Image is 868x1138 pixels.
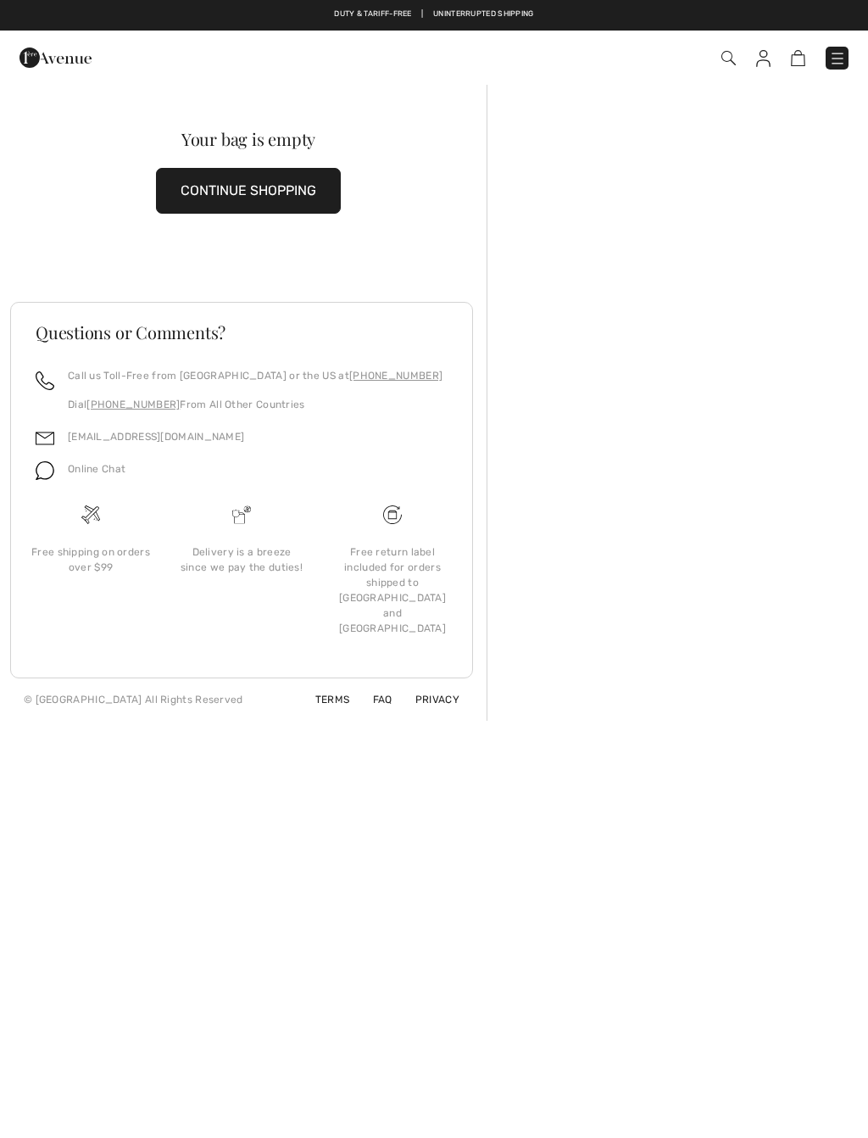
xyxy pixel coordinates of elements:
[232,505,251,524] img: Delivery is a breeze since we pay the duties!
[24,692,243,707] div: © [GEOGRAPHIC_DATA] All Rights Reserved
[19,41,92,75] img: 1ère Avenue
[383,505,402,524] img: Free shipping on orders over $99
[34,131,463,148] div: Your bag is empty
[349,370,442,382] a: [PHONE_NUMBER]
[36,461,54,480] img: chat
[86,399,180,410] a: [PHONE_NUMBER]
[295,694,350,706] a: Terms
[331,544,454,636] div: Free return label included for orders shipped to [GEOGRAPHIC_DATA] and [GEOGRAPHIC_DATA]
[68,463,125,475] span: Online Chat
[36,324,448,341] h3: Questions or Comments?
[68,368,442,383] p: Call us Toll-Free from [GEOGRAPHIC_DATA] or the US at
[721,51,736,65] img: Search
[756,50,771,67] img: My Info
[791,50,805,66] img: Shopping Bag
[36,429,54,448] img: email
[156,168,341,214] button: CONTINUE SHOPPING
[395,694,459,706] a: Privacy
[829,50,846,67] img: Menu
[68,397,442,412] p: Dial From All Other Countries
[68,431,244,443] a: [EMAIL_ADDRESS][DOMAIN_NAME]
[29,544,153,575] div: Free shipping on orders over $99
[36,371,54,390] img: call
[180,544,303,575] div: Delivery is a breeze since we pay the duties!
[353,694,392,706] a: FAQ
[81,505,100,524] img: Free shipping on orders over $99
[19,48,92,64] a: 1ère Avenue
